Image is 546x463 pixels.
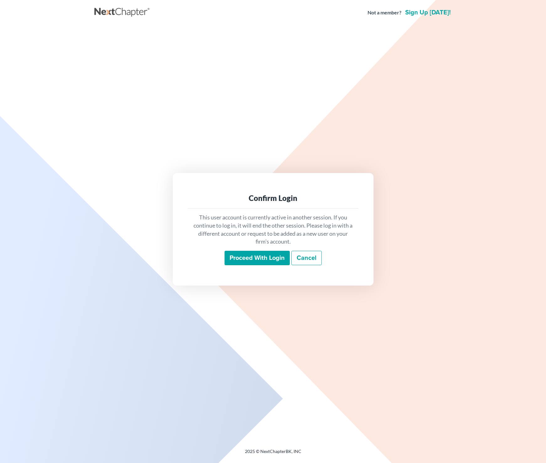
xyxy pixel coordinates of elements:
input: Proceed with login [225,251,290,265]
div: Confirm Login [193,193,353,203]
p: This user account is currently active in another session. If you continue to log in, it will end ... [193,213,353,246]
strong: Not a member? [368,9,401,16]
a: Sign up [DATE]! [404,9,452,16]
div: 2025 © NextChapterBK, INC [94,448,452,460]
a: Cancel [291,251,322,265]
